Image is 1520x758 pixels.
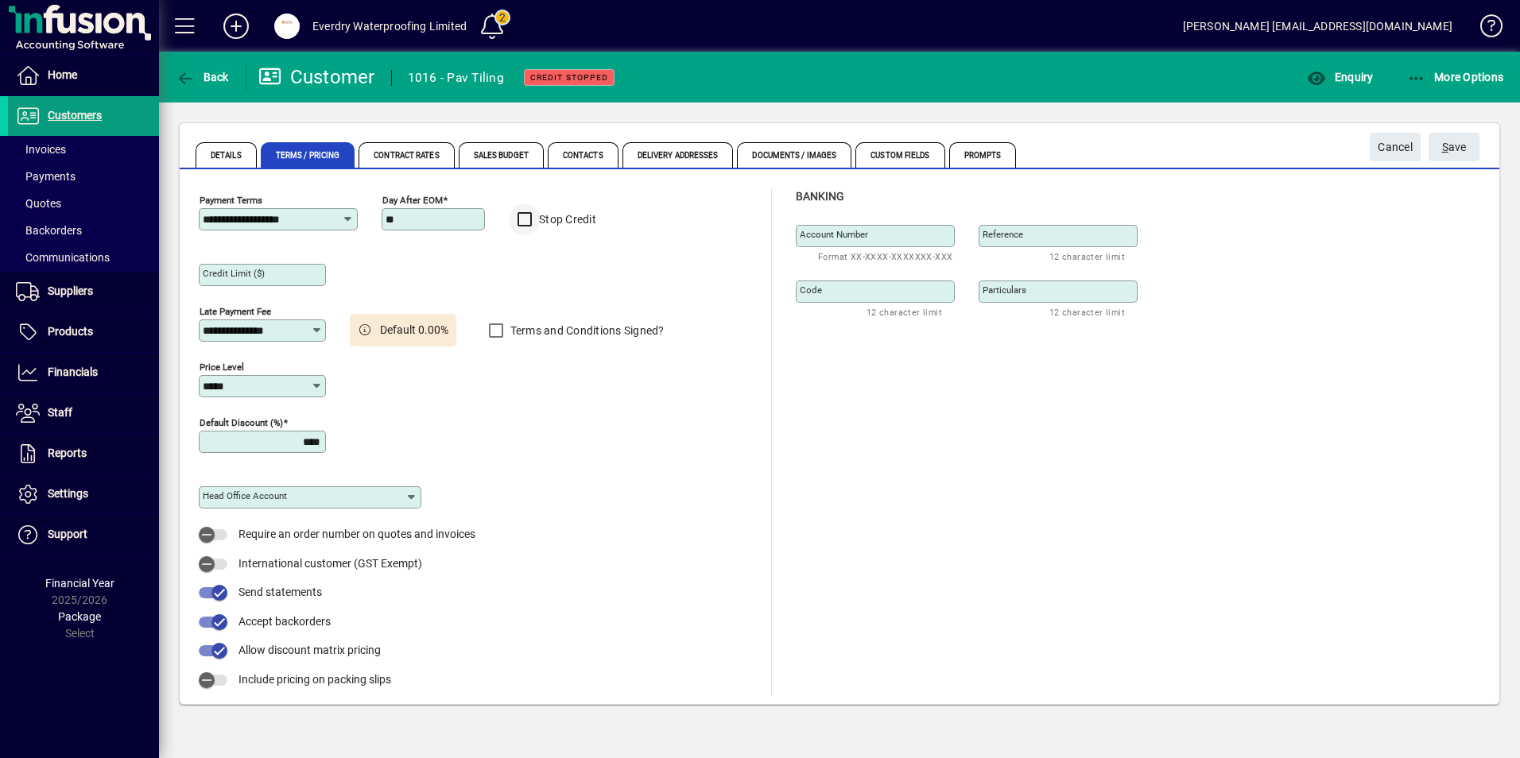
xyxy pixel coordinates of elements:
span: Enquiry [1307,71,1373,83]
mat-label: Reference [983,229,1023,240]
span: Financial Year [45,577,114,590]
span: S [1442,141,1448,153]
span: Default 0.00% [380,322,448,338]
a: Backorders [8,217,159,244]
label: Stop Credit [536,211,596,227]
span: Reports [48,447,87,459]
a: Support [8,515,159,555]
span: Staff [48,406,72,419]
mat-label: Price Level [200,362,244,373]
mat-label: Credit Limit ($) [203,268,265,279]
div: Everdry Waterproofing Limited [312,14,467,39]
span: Contacts [548,142,618,168]
span: ave [1442,134,1467,160]
mat-hint: 12 character limit [867,303,942,321]
button: Save [1429,133,1479,161]
span: Send statements [238,586,322,598]
div: Customer [258,64,375,90]
mat-hint: Format XX-XXXX-XXXXXXX-XXX [818,247,952,265]
mat-label: Head Office Account [203,490,287,501]
span: Custom Fields [855,142,944,168]
span: Sales Budget [459,142,544,168]
span: Communications [16,251,110,264]
span: Financials [48,365,98,378]
span: Allow discount matrix pricing [238,644,381,656]
a: Products [8,312,159,352]
span: Credit Stopped [530,72,608,83]
span: Require an order number on quotes and invoices [238,528,475,540]
span: Payments [16,170,76,183]
span: Cancel [1378,134,1413,160]
span: Delivery Addresses [622,142,734,168]
mat-label: Late Payment Fee [200,306,271,317]
mat-label: Day after EOM [382,195,443,206]
span: Home [48,68,77,81]
app-page-header-button: Back [159,63,246,91]
span: Customers [48,109,102,122]
button: Add [211,12,262,41]
span: International customer (GST Exempt) [238,557,422,570]
mat-label: Payment Terms [200,195,262,206]
span: Documents / Images [737,142,851,168]
span: Terms / Pricing [261,142,355,168]
span: Package [58,610,101,623]
a: Payments [8,163,159,190]
mat-hint: 12 character limit [1049,303,1125,321]
span: Include pricing on packing slips [238,673,391,686]
span: Prompts [949,142,1017,168]
mat-label: Default Discount (%) [200,417,283,428]
a: Invoices [8,136,159,163]
a: Suppliers [8,272,159,311]
a: Quotes [8,190,159,217]
span: Accept backorders [238,615,331,628]
span: Quotes [16,197,61,210]
span: Invoices [16,143,66,156]
span: Products [48,325,93,338]
button: Cancel [1370,133,1421,161]
mat-label: Code [800,284,822,296]
button: Enquiry [1303,63,1377,91]
a: Reports [8,434,159,474]
a: Communications [8,244,159,271]
span: Contract Rates [359,142,454,168]
mat-label: Particulars [983,284,1026,296]
button: More Options [1403,63,1508,91]
mat-label: Account number [800,229,868,240]
div: [PERSON_NAME] [EMAIL_ADDRESS][DOMAIN_NAME] [1183,14,1452,39]
a: Financials [8,353,159,393]
a: Staff [8,393,159,433]
span: Settings [48,487,88,500]
a: Knowledge Base [1468,3,1500,55]
span: Suppliers [48,284,93,297]
button: Back [172,63,233,91]
span: Details [196,142,257,168]
a: Settings [8,474,159,514]
span: Back [176,71,229,83]
span: Backorders [16,224,82,237]
mat-hint: 12 character limit [1049,247,1125,265]
span: Banking [796,190,844,203]
a: Home [8,56,159,95]
label: Terms and Conditions Signed? [507,323,665,338]
div: 1016 - Pav Tiling [408,65,504,91]
span: More Options [1407,71,1504,83]
span: Support [48,528,87,540]
button: Profile [262,12,312,41]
